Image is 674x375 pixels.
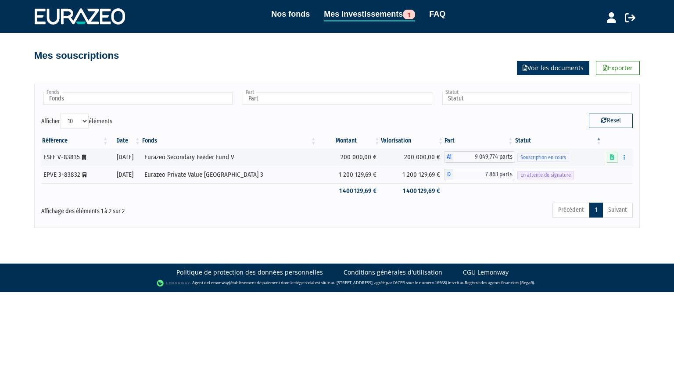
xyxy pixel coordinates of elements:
[41,133,109,148] th: Référence : activer pour trier la colonne par ordre croissant
[445,133,514,148] th: Part: activer pour trier la colonne par ordre croissant
[589,114,633,128] button: Reset
[381,148,445,166] td: 200 000,00 €
[317,133,381,148] th: Montant: activer pour trier la colonne par ordre croissant
[317,148,381,166] td: 200 000,00 €
[552,203,590,218] a: Précédent
[60,114,89,129] select: Afficheréléments
[43,153,106,162] div: ESFF V-83835
[41,114,112,129] label: Afficher éléments
[176,268,323,277] a: Politique de protection des données personnelles
[43,170,106,179] div: EPVE 3-83832
[381,133,445,148] th: Valorisation: activer pour trier la colonne par ordre croissant
[109,133,141,148] th: Date: activer pour trier la colonne par ordre croissant
[141,133,317,148] th: Fonds: activer pour trier la colonne par ordre croissant
[35,8,125,24] img: 1732889491-logotype_eurazeo_blanc_rvb.png
[514,133,602,148] th: Statut : activer pour trier la colonne par ordre d&eacute;croissant
[112,170,138,179] div: [DATE]
[157,279,190,288] img: logo-lemonway.png
[271,8,310,20] a: Nos fonds
[324,8,415,21] a: Mes investissements1
[445,169,514,180] div: D - Eurazeo Private Value Europe 3
[82,172,86,178] i: [Français] Personne morale
[82,155,86,160] i: [Français] Personne morale
[463,268,509,277] a: CGU Lemonway
[602,203,633,218] a: Suivant
[112,153,138,162] div: [DATE]
[34,50,119,61] h4: Mes souscriptions
[517,61,589,75] a: Voir les documents
[403,10,415,19] span: 1
[445,151,514,163] div: A1 - Eurazeo Secondary Feeder Fund V
[144,153,314,162] div: Eurazeo Secondary Feeder Fund V
[453,151,514,163] span: 9 049,774 parts
[589,203,603,218] a: 1
[317,166,381,183] td: 1 200 129,69 €
[209,280,229,286] a: Lemonway
[381,166,445,183] td: 1 200 129,69 €
[144,170,314,179] div: Eurazeo Private Value [GEOGRAPHIC_DATA] 3
[517,154,569,162] span: Souscription en cours
[344,268,442,277] a: Conditions générales d'utilisation
[596,61,640,75] a: Exporter
[9,279,665,288] div: - Agent de (établissement de paiement dont le siège social est situé au [STREET_ADDRESS], agréé p...
[41,202,280,216] div: Affichage des éléments 1 à 2 sur 2
[445,151,453,163] span: A1
[317,183,381,199] td: 1 400 129,69 €
[445,169,453,180] span: D
[465,280,534,286] a: Registre des agents financiers (Regafi)
[429,8,445,20] a: FAQ
[381,183,445,199] td: 1 400 129,69 €
[453,169,514,180] span: 7 863 parts
[517,171,574,179] span: En attente de signature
